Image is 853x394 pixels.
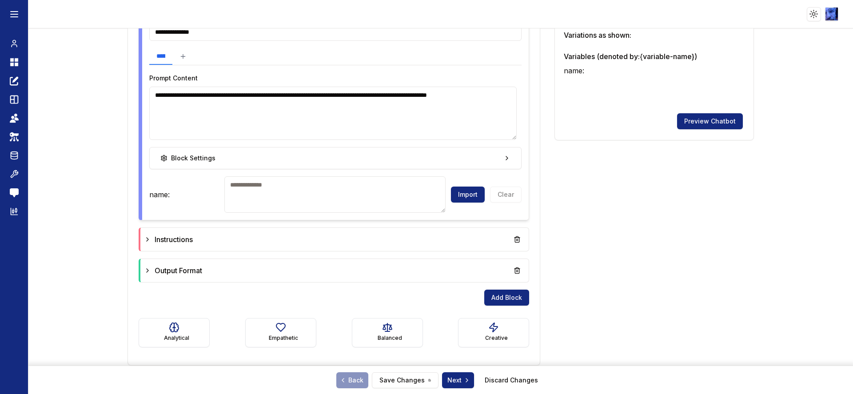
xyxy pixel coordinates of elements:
[442,372,474,388] button: Next
[458,318,529,347] button: Creative
[245,318,316,347] button: Empathetic
[164,333,189,343] div: Analytical
[149,189,221,200] p: name :
[677,113,743,129] button: Preview Chatbot
[564,30,745,40] h3: Variations as shown:
[336,372,368,388] a: Back
[352,318,423,347] button: Balanced
[160,154,215,163] div: Block Settings
[564,65,615,76] p: name :
[269,333,298,343] div: Empathetic
[478,372,545,388] button: Discard Changes
[10,188,19,197] img: feedback
[372,372,438,388] button: Save Changes
[564,51,745,62] h3: Variables (denoted by: {variable-name} )
[485,376,538,385] a: Discard Changes
[378,333,402,343] div: Balanced
[825,8,838,20] img: ACg8ocLIQrZOk08NuYpm7ecFLZE0xiClguSD1EtfFjuoGWgIgoqgD8A6FQ=s96-c
[149,147,522,169] button: Block Settings
[447,376,470,385] span: Next
[485,333,508,343] div: Creative
[484,290,529,306] button: Add Block
[451,187,485,203] button: Import
[139,318,210,347] button: Analytical
[149,74,198,82] label: Prompt Content
[155,265,202,276] span: Output Format
[155,234,193,245] span: Instructions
